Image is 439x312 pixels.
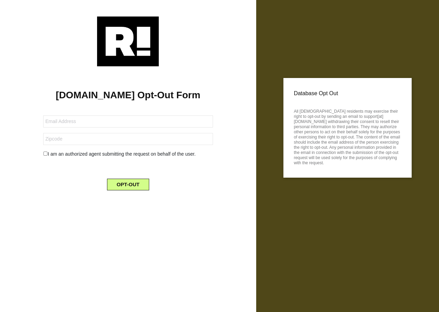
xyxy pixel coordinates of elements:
p: All [DEMOGRAPHIC_DATA] residents may exercise their right to opt-out by sending an email to suppo... [294,107,401,166]
h1: [DOMAIN_NAME] Opt-Out Form [10,89,246,101]
div: I am an authorized agent submitting the request on behalf of the user. [38,151,218,158]
input: Email Address [43,115,213,127]
img: Retention.com [97,16,159,66]
button: OPT-OUT [107,179,149,190]
input: Zipcode [43,133,213,145]
p: Database Opt Out [294,88,401,99]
